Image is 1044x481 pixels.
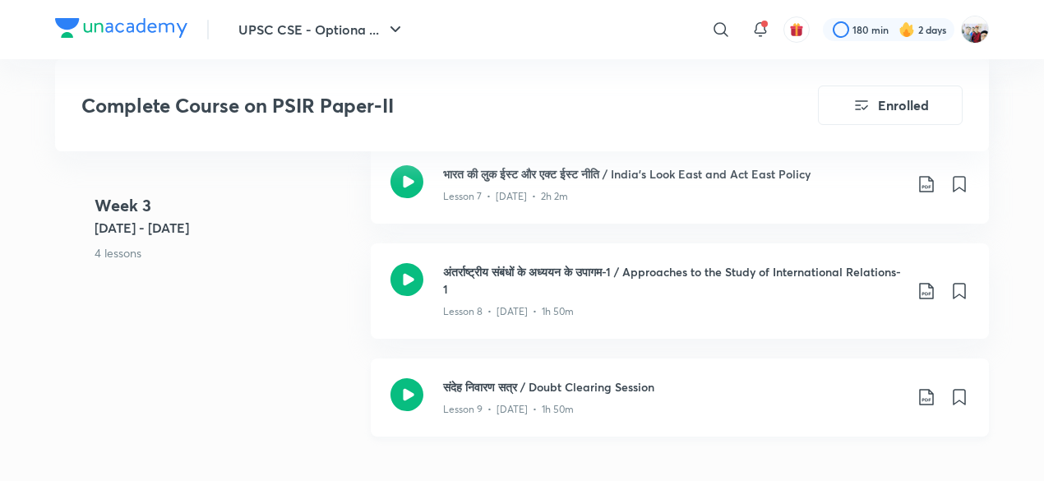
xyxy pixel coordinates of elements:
[95,193,358,218] h4: Week 3
[789,22,804,37] img: avatar
[898,21,915,38] img: streak
[95,244,358,261] p: 4 lessons
[443,165,903,183] h3: भारत की लुक ईस्ट और एक्ट ईस्ट नीति / India's Look East and Act East Policy
[95,218,358,238] h5: [DATE] - [DATE]
[818,86,963,125] button: Enrolled
[371,358,989,456] a: संदेह निवारण सत्र / Doubt Clearing SessionLesson 9 • [DATE] • 1h 50m
[783,16,810,43] button: avatar
[55,18,187,42] a: Company Logo
[443,402,574,417] p: Lesson 9 • [DATE] • 1h 50m
[443,263,903,298] h3: अंतर्राष्ट्रीय संबंधों के अध्ययन के उपागम-1 / Approaches to the Study of International Relations-1
[961,16,989,44] img: km swarthi
[371,243,989,358] a: अंतर्राष्ट्रीय संबंधों के अध्ययन के उपागम-1 / Approaches to the Study of International Relations-...
[443,304,574,319] p: Lesson 8 • [DATE] • 1h 50m
[443,189,568,204] p: Lesson 7 • [DATE] • 2h 2m
[81,94,725,118] h3: Complete Course on PSIR Paper-II
[55,18,187,38] img: Company Logo
[443,378,903,395] h3: संदेह निवारण सत्र / Doubt Clearing Session
[229,13,415,46] button: UPSC CSE - Optiona ...
[371,146,989,243] a: भारत की लुक ईस्ट और एक्ट ईस्ट नीति / India's Look East and Act East PolicyLesson 7 • [DATE] • 2h 2m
